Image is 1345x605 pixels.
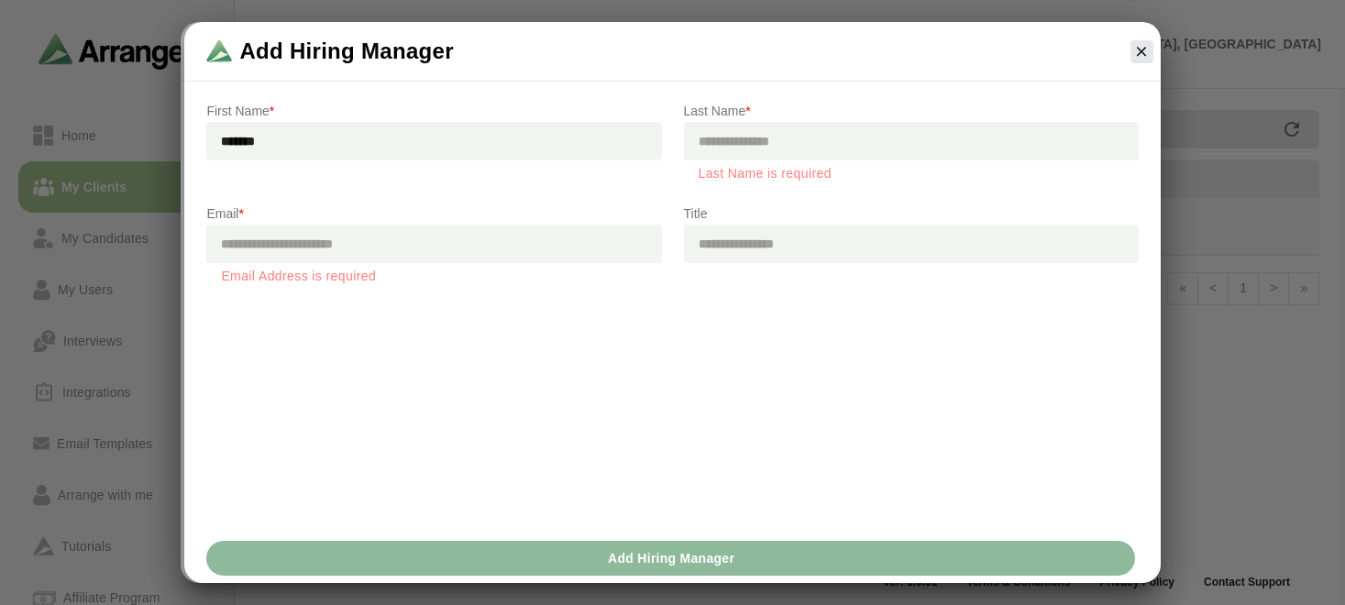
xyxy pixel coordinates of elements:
[699,168,1124,179] div: Last Name is required
[206,203,661,225] p: Email
[206,100,661,122] p: First Name
[684,203,1139,225] p: Title
[684,100,1139,122] p: Last Name
[239,37,453,66] span: Add Hiring Manager
[221,270,646,281] div: Email Address is required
